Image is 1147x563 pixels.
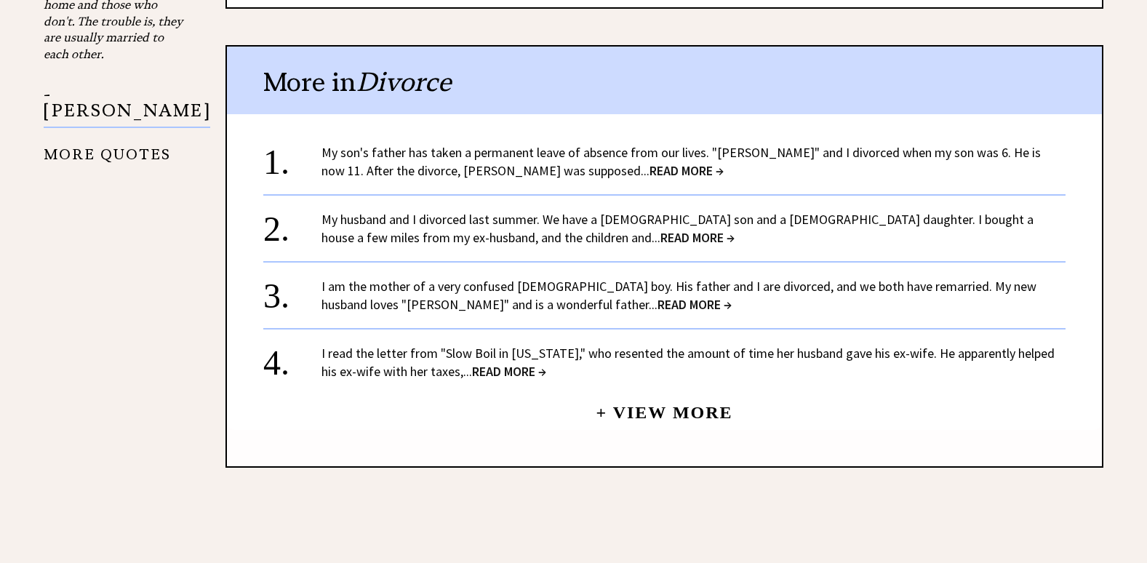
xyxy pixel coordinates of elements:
div: 4. [263,344,321,371]
a: + View More [596,391,732,422]
div: More in [227,47,1102,114]
div: 1. [263,143,321,170]
div: 3. [263,277,321,304]
a: I am the mother of a very confused [DEMOGRAPHIC_DATA] boy. His father and I are divorced, and we ... [321,278,1036,313]
span: READ MORE → [472,363,546,380]
a: My husband and I divorced last summer. We have a [DEMOGRAPHIC_DATA] son and a [DEMOGRAPHIC_DATA] ... [321,211,1034,246]
div: 2. [263,210,321,237]
span: READ MORE → [660,229,735,246]
a: My son's father has taken a permanent leave of absence from our lives. "[PERSON_NAME]" and I divo... [321,144,1041,179]
a: I read the letter from "Slow Boil in [US_STATE]," who resented the amount of time her husband gav... [321,345,1055,380]
span: READ MORE → [650,162,724,179]
span: READ MORE → [658,296,732,313]
p: - [PERSON_NAME] [44,87,210,128]
span: Divorce [356,65,451,98]
a: MORE QUOTES [44,135,171,163]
